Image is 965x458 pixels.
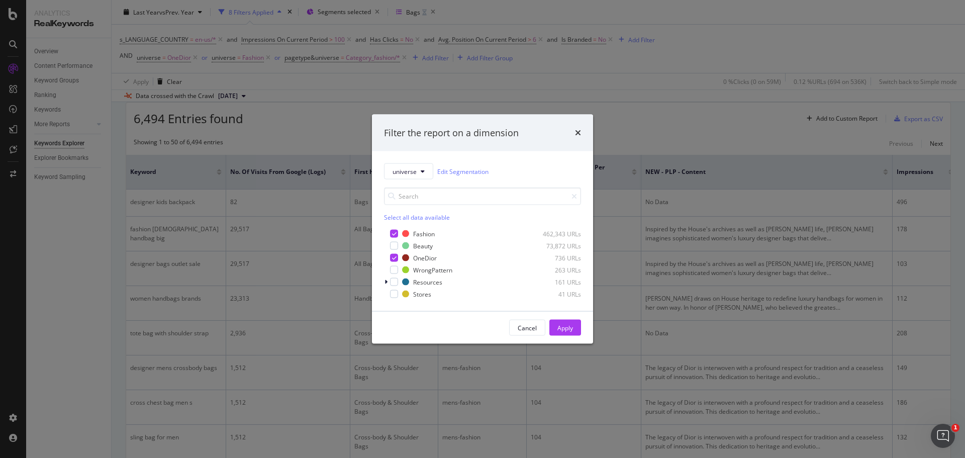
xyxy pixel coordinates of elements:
div: Resources [413,278,442,286]
div: 161 URLs [532,278,581,286]
button: Apply [549,320,581,336]
div: Apply [557,323,573,332]
div: times [575,126,581,139]
a: Edit Segmentation [437,166,489,176]
iframe: Intercom live chat [931,424,955,448]
button: universe [384,163,433,179]
input: Search [384,188,581,205]
div: 736 URLs [532,253,581,262]
div: 73,872 URLs [532,241,581,250]
span: universe [393,167,417,175]
div: Fashion [413,229,435,238]
div: WrongPattern [413,265,452,274]
div: Cancel [518,323,537,332]
span: 1 [951,424,959,432]
div: Stores [413,290,431,298]
div: 41 URLs [532,290,581,298]
div: 462,343 URLs [532,229,581,238]
div: Filter the report on a dimension [384,126,519,139]
button: Cancel [509,320,545,336]
div: OneDior [413,253,437,262]
div: Select all data available [384,213,581,222]
div: modal [372,114,593,344]
div: 263 URLs [532,265,581,274]
div: Beauty [413,241,433,250]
